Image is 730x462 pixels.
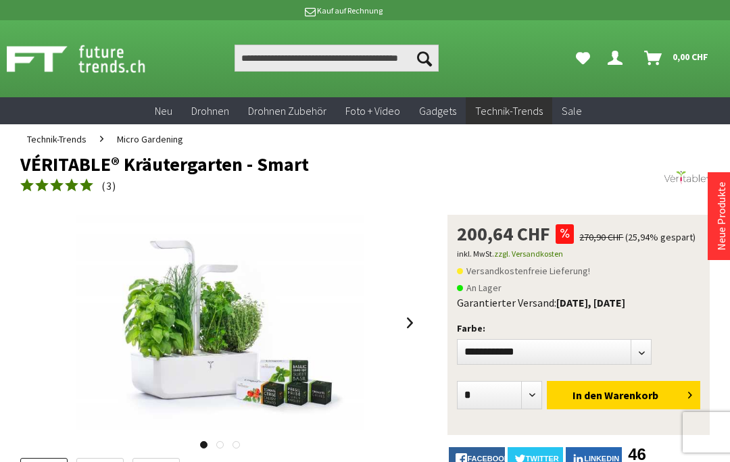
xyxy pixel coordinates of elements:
[457,320,700,336] p: Farbe:
[117,133,183,145] span: Micro Gardening
[457,280,502,296] span: An Lager
[27,133,87,145] span: Technik-Trends
[457,246,700,262] p: inkl. MwSt.
[457,224,550,243] span: 200,64 CHF
[579,231,623,243] span: 270,90 CHF
[556,296,625,309] b: [DATE], [DATE]
[466,97,552,125] a: Technik-Trends
[562,104,582,118] span: Sale
[573,388,602,402] span: In den
[639,45,715,72] a: Warenkorb
[110,124,190,154] a: Micro Gardening
[191,104,229,118] span: Drohnen
[182,97,239,125] a: Drohnen
[410,45,439,72] button: Suchen
[625,447,650,462] a: 46
[494,249,563,259] a: zzgl. Versandkosten
[155,104,172,118] span: Neu
[604,388,658,402] span: Warenkorb
[76,215,365,431] img: VÉRITABLE® Kräutergarten - Smart
[7,42,175,76] img: Shop Futuretrends - zur Startseite wechseln
[239,97,336,125] a: Drohnen Zubehör
[336,97,410,125] a: Foto + Video
[106,179,112,192] span: 3
[602,45,633,72] a: Dein Konto
[552,97,591,125] a: Sale
[569,45,597,72] a: Meine Favoriten
[419,104,456,118] span: Gadgets
[714,182,728,251] a: Neue Produkte
[457,296,700,309] div: Garantierter Versand:
[20,154,572,174] h1: VÉRITABLE® Kräutergarten - Smart
[145,97,182,125] a: Neu
[248,104,326,118] span: Drohnen Zubehör
[475,104,543,118] span: Technik-Trends
[662,154,710,201] img: Véritable®
[20,178,116,195] a: (3)
[20,124,93,154] a: Technik-Trends
[101,179,116,192] span: ( )
[625,231,696,243] span: (25,94% gespart)
[235,45,439,72] input: Produkt, Marke, Kategorie, EAN, Artikelnummer…
[345,104,400,118] span: Foto + Video
[673,46,708,68] span: 0,00 CHF
[457,263,590,279] span: Versandkostenfreie Lieferung!
[410,97,466,125] a: Gadgets
[547,381,700,409] button: In den Warenkorb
